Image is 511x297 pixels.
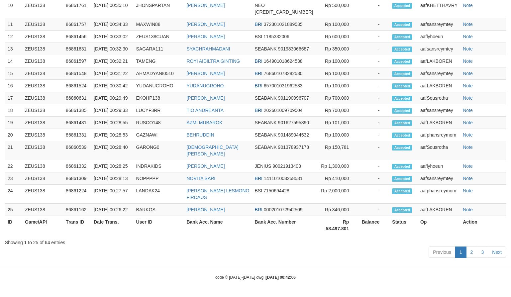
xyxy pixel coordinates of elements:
[418,18,460,31] td: aafsansreymtey
[392,188,412,194] span: Accepted
[5,104,22,117] td: 18
[477,247,488,258] a: 3
[278,132,309,138] span: Copy 901489044532 to clipboard
[255,163,271,169] span: JENIUS
[5,43,22,55] td: 13
[463,188,473,193] a: Note
[252,216,316,235] th: Bank Acc. Number
[418,216,460,235] th: Op
[418,80,460,92] td: aafLAKBOREN
[418,141,460,160] td: aafSousrotha
[134,80,184,92] td: YUDANUGROHO
[316,160,359,172] td: Rp 1,300,000
[463,108,473,113] a: Note
[316,129,359,141] td: Rp 100,000
[278,95,309,101] span: Copy 901190096707 to clipboard
[359,67,389,80] td: -
[186,58,240,64] a: ROYI AIDILTRA GINTING
[186,145,239,156] a: [DEMOGRAPHIC_DATA][PERSON_NAME]
[63,129,91,141] td: 86861331
[134,117,184,129] td: RUSCO148
[392,207,412,213] span: Accepted
[264,83,303,88] span: Copy 657001031962533 to clipboard
[22,55,63,67] td: ZEUS138
[255,95,277,101] span: SEABANK
[316,204,359,216] td: Rp 346,000
[418,117,460,129] td: aafLAKBOREN
[278,145,309,150] span: Copy 901378937178 to clipboard
[255,120,277,125] span: SEABANK
[134,31,184,43] td: ZEUS138CUAN
[359,43,389,55] td: -
[5,67,22,80] td: 15
[463,176,473,181] a: Note
[359,117,389,129] td: -
[460,216,506,235] th: Action
[418,104,460,117] td: aafsansreymtey
[255,34,262,39] span: BSI
[22,31,63,43] td: ZEUS138
[316,172,359,185] td: Rp 410,000
[463,22,473,27] a: Note
[134,92,184,104] td: EKOHP138
[22,185,63,204] td: ZEUS138
[186,163,225,169] a: [PERSON_NAME]
[63,204,91,216] td: 86861162
[134,141,184,160] td: GARONG0
[5,141,22,160] td: 21
[429,247,455,258] a: Previous
[22,92,63,104] td: ZEUS138
[91,129,134,141] td: [DATE] 00:28:53
[22,18,63,31] td: ZEUS138
[392,22,412,28] span: Accepted
[63,104,91,117] td: 86861385
[463,83,473,88] a: Note
[263,34,289,39] span: Copy 1185332006 to clipboard
[316,31,359,43] td: Rp 600,000
[316,55,359,67] td: Rp 100,000
[466,247,477,258] a: 2
[255,188,262,193] span: BSI
[359,18,389,31] td: -
[255,145,277,150] span: SEABANK
[63,141,91,160] td: 86860539
[91,80,134,92] td: [DATE] 00:30:42
[255,132,277,138] span: SEABANK
[134,104,184,117] td: LUCYF3RR
[255,83,262,88] span: BRI
[316,67,359,80] td: Rp 100,000
[91,185,134,204] td: [DATE] 00:27:57
[264,207,303,212] span: Copy 000201072942509 to clipboard
[463,163,473,169] a: Note
[392,108,412,114] span: Accepted
[134,129,184,141] td: GAZNAWI
[463,34,473,39] a: Note
[359,129,389,141] td: -
[22,216,63,235] th: Game/API
[186,22,225,27] a: [PERSON_NAME]
[316,117,359,129] td: Rp 101,000
[63,80,91,92] td: 86861524
[5,160,22,172] td: 22
[255,71,262,76] span: BRI
[316,141,359,160] td: Rp 150,781
[91,67,134,80] td: [DATE] 00:31:22
[359,160,389,172] td: -
[5,216,22,235] th: ID
[91,55,134,67] td: [DATE] 00:32:21
[359,80,389,92] td: -
[22,172,63,185] td: ZEUS138
[264,22,303,27] span: Copy 372301021889535 to clipboard
[418,185,460,204] td: aafphansreymom
[63,18,91,31] td: 86861757
[359,92,389,104] td: -
[392,83,412,89] span: Accepted
[134,55,184,67] td: TAMENG
[5,80,22,92] td: 16
[418,55,460,67] td: aafLAKBOREN
[264,176,303,181] span: Copy 141101003258531 to clipboard
[91,18,134,31] td: [DATE] 00:34:33
[63,172,91,185] td: 86861309
[463,3,473,8] a: Note
[272,163,301,169] span: Copy 90021913403 to clipboard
